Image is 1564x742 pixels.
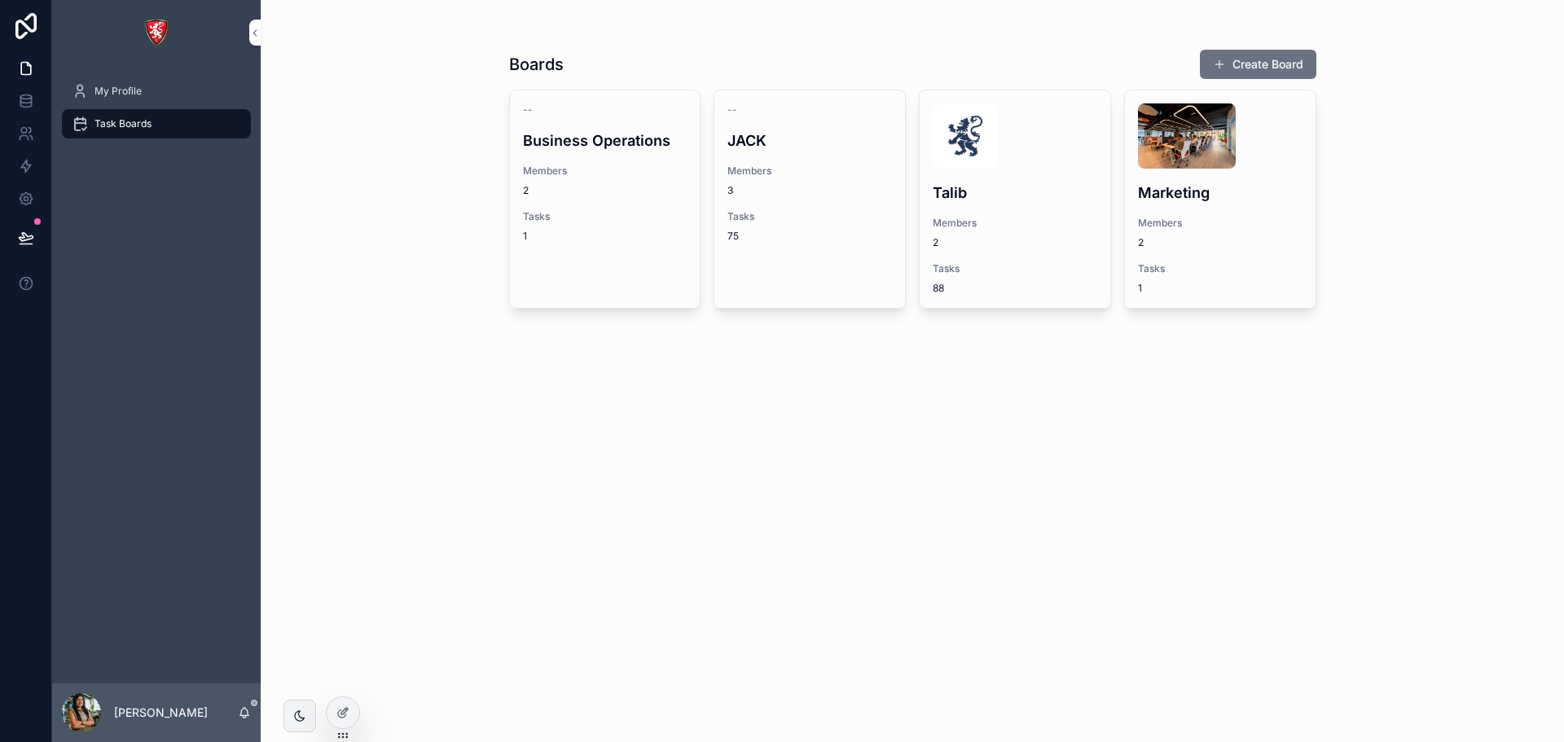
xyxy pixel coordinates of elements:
[1138,217,1303,230] span: Members
[919,90,1111,309] a: Creative-Color-Brushstroke-Lettering-Logo.jpgTalibMembers2Tasks88
[1138,282,1142,295] span: 1
[727,130,892,151] h4: JACK
[523,103,533,116] span: --
[727,210,892,223] span: Tasks
[509,53,564,76] h1: Boards
[727,103,737,116] span: --
[714,90,906,309] a: --JACKMembers3Tasks75
[523,230,527,243] span: 1
[509,90,701,309] a: --Business OperationsMembers2Tasks1
[52,65,261,160] div: scrollable content
[143,20,169,46] img: App logo
[727,230,739,243] span: 75
[727,184,892,197] span: 3
[62,77,251,106] a: My Profile
[933,262,1097,275] span: Tasks
[523,184,688,197] span: 2
[1138,262,1303,275] span: Tasks
[1200,50,1316,79] button: Create Board
[933,282,944,295] span: 88
[727,165,892,178] span: Members
[1138,236,1303,249] span: 2
[1138,182,1303,204] h4: Marketing
[933,103,998,169] img: Creative-Color-Brushstroke-Lettering-Logo.jpg
[523,210,688,223] span: Tasks
[933,217,1097,230] span: Members
[114,705,208,721] p: [PERSON_NAME]
[94,117,152,130] span: Task Boards
[933,236,1097,249] span: 2
[523,130,688,151] h4: Business Operations
[523,165,688,178] span: Members
[933,182,1097,204] h4: Talib
[62,109,251,138] a: Task Boards
[94,85,142,98] span: My Profile
[1124,90,1316,309] a: IMG_6556-HDR-Edit.jpgMarketingMembers2Tasks1
[1138,103,1236,169] img: IMG_6556-HDR-Edit.jpg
